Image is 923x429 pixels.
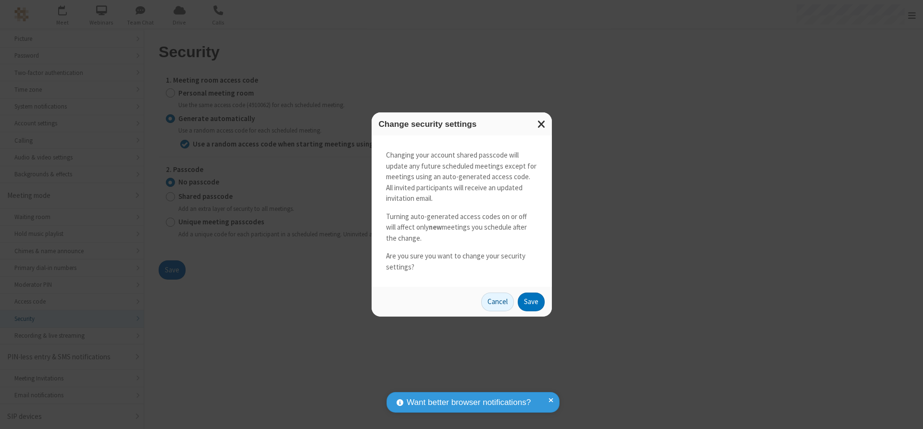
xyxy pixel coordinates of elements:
p: Changing your account shared passcode will update any future scheduled meetings except for meetin... [386,150,537,204]
p: Are you sure you want to change your security settings? [386,251,537,272]
p: Turning auto-generated access codes on or off will affect only meetings you schedule after the ch... [386,211,537,244]
strong: new [429,222,442,232]
span: Want better browser notifications? [407,396,531,409]
button: Close modal [532,112,552,136]
button: Cancel [481,293,514,312]
h3: Change security settings [379,120,545,129]
button: Save [518,293,545,312]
